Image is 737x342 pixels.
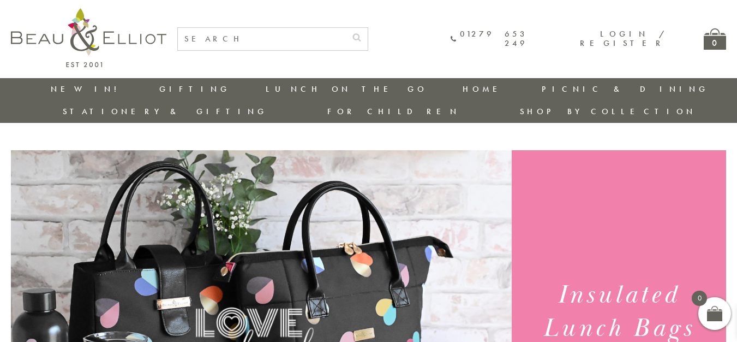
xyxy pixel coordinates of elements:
a: New in! [51,84,124,95]
a: Login / Register [580,28,666,49]
a: 01279 653 249 [451,30,528,49]
a: Stationery & Gifting [63,106,267,117]
a: Home [463,84,506,95]
img: logo [11,8,166,67]
a: For Children [327,106,460,117]
a: Picnic & Dining [542,84,709,95]
a: Gifting [159,84,230,95]
a: 0 [704,28,726,50]
input: SEARCH [178,28,346,50]
span: 0 [692,291,707,306]
a: Shop by collection [520,106,696,117]
a: Lunch On The Go [266,84,427,95]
